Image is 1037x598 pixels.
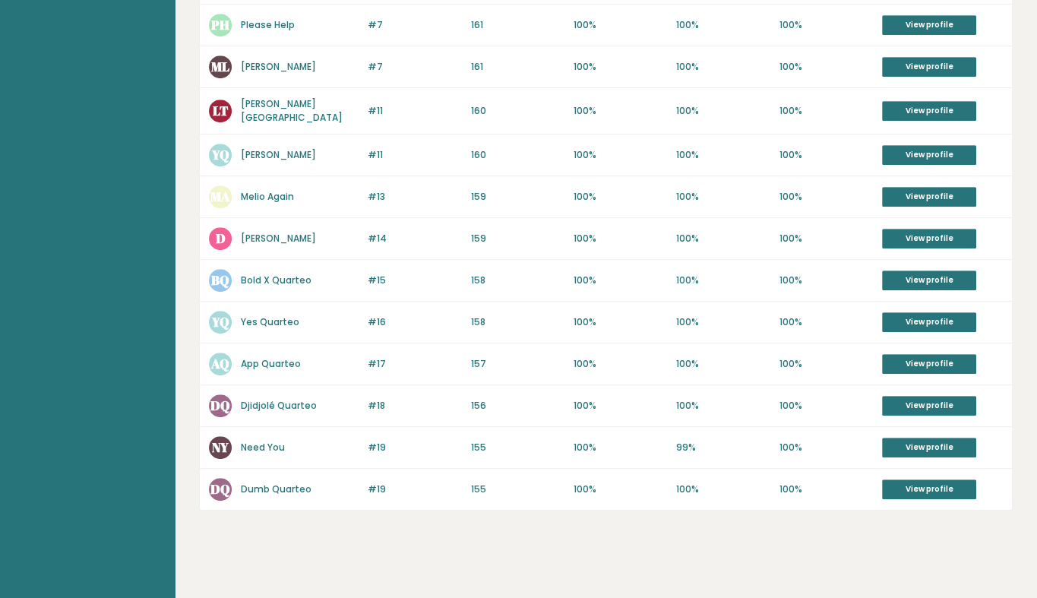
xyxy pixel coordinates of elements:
text: MA [210,188,230,205]
p: 100% [676,274,770,287]
text: ML [211,58,229,75]
p: 100% [574,399,667,413]
p: 100% [676,483,770,496]
text: DQ [210,480,230,498]
a: Need You [241,441,285,454]
p: 158 [471,315,564,329]
p: 100% [676,315,770,329]
a: View profile [882,145,976,165]
text: BQ [211,271,229,289]
text: YQ [211,313,229,331]
a: View profile [882,438,976,457]
text: DQ [210,397,230,414]
p: 100% [779,399,873,413]
text: D [216,229,226,247]
p: 100% [779,357,873,371]
text: LT [213,102,229,119]
a: Dumb Quarteo [241,483,311,495]
p: 100% [574,104,667,118]
p: #7 [368,60,461,74]
a: View profile [882,396,976,416]
p: 100% [676,399,770,413]
p: #19 [368,483,461,496]
p: 100% [779,190,873,204]
p: 100% [779,274,873,287]
text: NY [212,438,229,456]
text: YQ [211,146,229,163]
a: [PERSON_NAME] [241,148,316,161]
p: 158 [471,274,564,287]
p: #15 [368,274,461,287]
p: 100% [574,190,667,204]
p: 159 [471,190,564,204]
a: [PERSON_NAME] [241,60,316,73]
p: 155 [471,483,564,496]
p: 160 [471,148,564,162]
p: 100% [779,483,873,496]
a: View profile [882,354,976,374]
p: 155 [471,441,564,454]
text: PH [210,16,229,33]
a: Please Help [241,18,295,31]
a: App Quarteo [241,357,301,370]
p: 100% [574,315,667,329]
p: 100% [676,60,770,74]
p: 100% [676,357,770,371]
p: 100% [676,232,770,245]
p: 159 [471,232,564,245]
a: Bold X Quarteo [241,274,311,286]
p: 100% [779,60,873,74]
a: Yes Quarteo [241,315,299,328]
p: 100% [779,441,873,454]
p: 100% [779,104,873,118]
p: #16 [368,315,461,329]
p: 100% [779,18,873,32]
p: 100% [676,18,770,32]
text: AQ [210,355,229,372]
p: 100% [779,148,873,162]
a: View profile [882,271,976,290]
p: #13 [368,190,461,204]
p: 100% [574,357,667,371]
p: #7 [368,18,461,32]
a: View profile [882,15,976,35]
p: 161 [471,60,564,74]
p: #11 [368,148,461,162]
p: 161 [471,18,564,32]
a: View profile [882,57,976,77]
p: 100% [676,104,770,118]
p: 157 [471,357,564,371]
p: 100% [779,232,873,245]
p: #11 [368,104,461,118]
a: [PERSON_NAME] [241,232,316,245]
p: 99% [676,441,770,454]
p: 100% [779,315,873,329]
p: 100% [676,148,770,162]
p: #14 [368,232,461,245]
p: #18 [368,399,461,413]
a: View profile [882,479,976,499]
p: 100% [574,148,667,162]
p: #19 [368,441,461,454]
p: #17 [368,357,461,371]
a: View profile [882,312,976,332]
p: 156 [471,399,564,413]
p: 100% [676,190,770,204]
a: View profile [882,101,976,121]
a: Djidjolé Quarteo [241,399,317,412]
p: 100% [574,441,667,454]
p: 100% [574,232,667,245]
a: View profile [882,187,976,207]
a: Melio Again [241,190,294,203]
p: 160 [471,104,564,118]
a: View profile [882,229,976,248]
a: [PERSON_NAME][GEOGRAPHIC_DATA] [241,97,343,124]
p: 100% [574,483,667,496]
p: 100% [574,60,667,74]
p: 100% [574,18,667,32]
p: 100% [574,274,667,287]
